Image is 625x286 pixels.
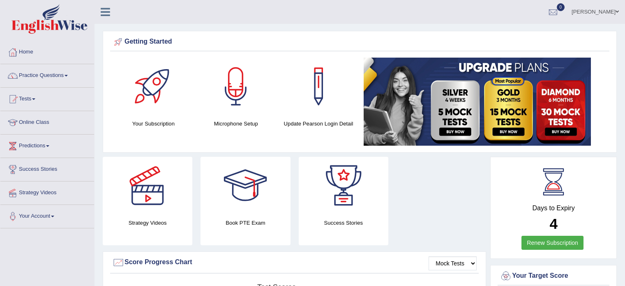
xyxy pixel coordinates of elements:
h4: Microphone Setup [199,119,273,128]
div: Getting Started [112,36,607,48]
h4: Update Pearson Login Detail [281,119,356,128]
b: 4 [549,216,557,232]
a: Strategy Videos [0,181,94,202]
div: Score Progress Chart [112,256,477,269]
a: Home [0,41,94,61]
a: Predictions [0,135,94,155]
a: Renew Subscription [521,236,583,250]
a: Your Account [0,205,94,226]
h4: Strategy Videos [103,219,192,227]
a: Success Stories [0,158,94,179]
h4: Book PTE Exam [201,219,290,227]
a: Practice Questions [0,64,94,85]
h4: Days to Expiry [500,205,607,212]
a: Online Class [0,111,94,132]
img: small5.jpg [364,58,591,146]
h4: Success Stories [299,219,388,227]
h4: Your Subscription [116,119,191,128]
a: Tests [0,88,94,108]
span: 0 [557,3,565,11]
div: Your Target Score [500,270,607,282]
